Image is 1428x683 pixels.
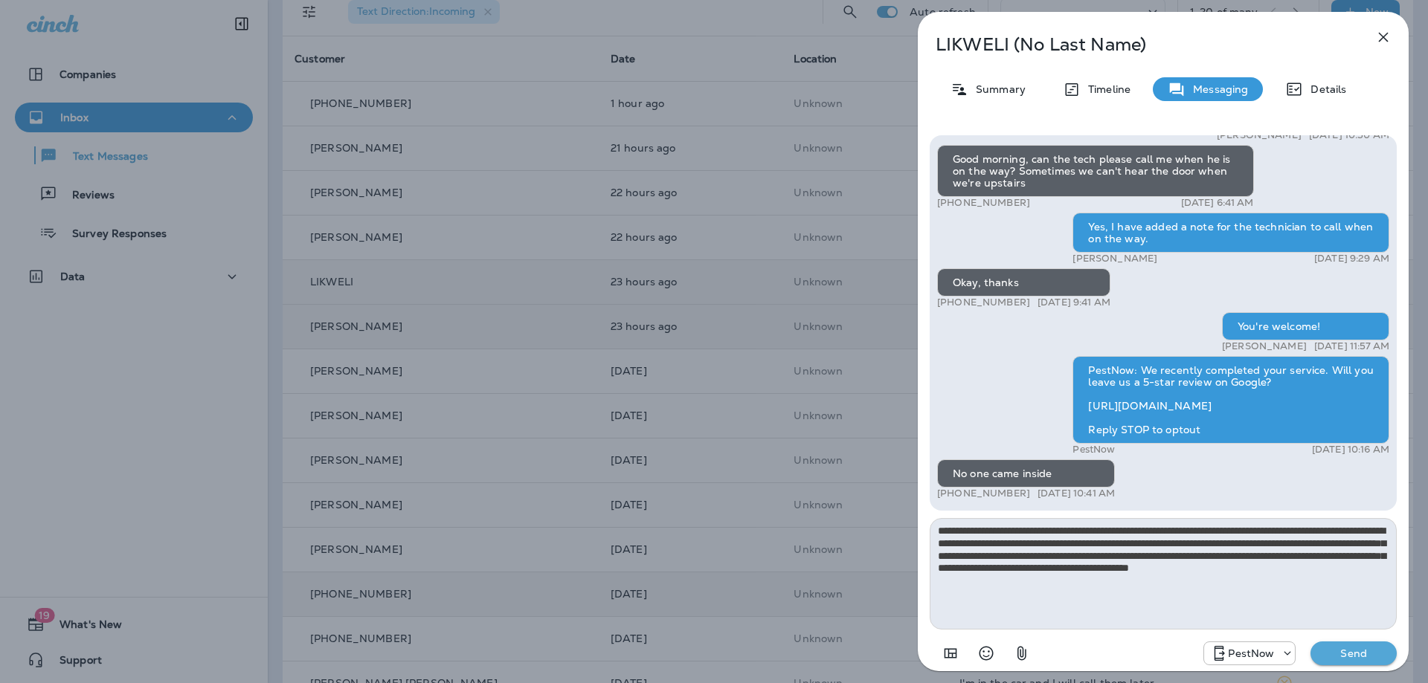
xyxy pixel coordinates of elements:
div: Yes, I have added a note for the technician to call when on the way. [1072,213,1389,253]
div: Good morning, can the tech please call me when he is on the way? Sometimes we can't hear the door... [937,145,1254,197]
p: [PERSON_NAME] [1072,253,1157,265]
p: [DATE] 10:16 AM [1312,444,1389,456]
p: [PHONE_NUMBER] [937,488,1030,499]
p: [PERSON_NAME] [1217,129,1302,141]
p: PestNow [1228,647,1274,659]
p: [PHONE_NUMBER] [937,297,1030,308]
p: Timeline [1081,83,1130,95]
p: [DATE] 9:29 AM [1314,253,1389,265]
p: Send [1322,647,1385,660]
p: LIKWELI (No Last Name) [936,34,1342,55]
p: [DATE] 10:41 AM [1038,488,1115,499]
p: Summary [968,83,1026,95]
p: [PHONE_NUMBER] [937,197,1030,209]
p: PestNow [1072,444,1115,456]
div: +1 (703) 691-5149 [1204,644,1295,662]
p: [PERSON_NAME] [1222,340,1307,352]
div: PestNow: We recently completed your service. Will you leave us a 5-star review on Google? [URL][D... [1072,356,1389,444]
p: [DATE] 6:41 AM [1181,197,1254,209]
button: Send [1310,641,1397,665]
p: Messaging [1186,83,1248,95]
div: Okay, thanks [937,268,1110,297]
p: [DATE] 11:57 AM [1314,340,1389,352]
p: [DATE] 9:41 AM [1038,297,1110,308]
button: Select an emoji [971,638,1001,668]
button: Add in a premade template [936,638,965,668]
p: [DATE] 10:50 AM [1309,129,1389,141]
div: You're welcome! [1222,312,1389,340]
p: Details [1303,83,1346,95]
div: No one came inside [937,459,1115,488]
